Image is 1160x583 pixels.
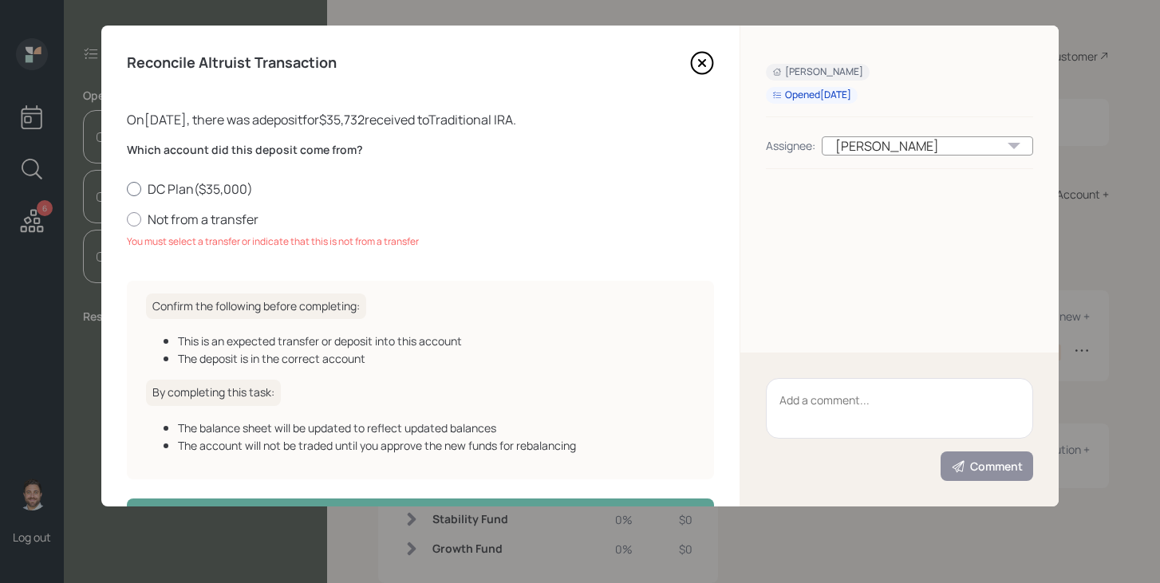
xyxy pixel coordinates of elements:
div: The balance sheet will be updated to reflect updated balances [178,420,695,436]
div: Assignee: [766,137,815,154]
h4: Reconcile Altruist Transaction [127,54,337,72]
div: The deposit is in the correct account [178,350,695,367]
button: Comment [941,451,1033,481]
div: [PERSON_NAME] [822,136,1033,156]
div: On [DATE] , there was a deposit for $35,732 received to Traditional IRA . [127,110,714,129]
div: [PERSON_NAME] [772,65,863,79]
div: Comment [951,459,1023,475]
div: The account will not be traded until you approve the new funds for rebalancing [178,437,695,454]
h6: Confirm the following before completing: [146,293,366,320]
div: You must select a transfer or indicate that this is not from a transfer [127,234,714,249]
label: Not from a transfer [127,211,714,228]
label: DC Plan ( $35,000 ) [127,180,714,198]
div: Opened [DATE] [772,89,851,102]
label: Which account did this deposit come from? [127,142,714,158]
div: This is an expected transfer or deposit into this account [178,333,695,349]
h6: By completing this task: [146,380,281,406]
